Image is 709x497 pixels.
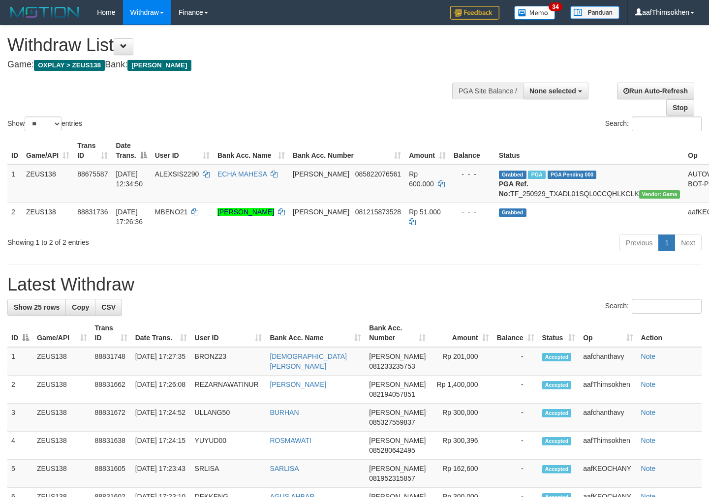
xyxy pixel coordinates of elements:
td: 88831748 [91,347,131,376]
td: 4 [7,432,33,460]
td: 88831605 [91,460,131,488]
td: [DATE] 17:27:35 [131,347,191,376]
span: Grabbed [499,208,526,217]
span: Copy [72,303,89,311]
td: 2 [7,376,33,404]
h1: Latest Withdraw [7,275,702,294]
td: - [493,347,538,376]
span: Copy 085327559837 to clipboard [369,418,415,426]
th: User ID: activate to sort column ascending [191,319,266,347]
td: SRLISA [191,460,266,488]
td: TF_250929_TXADL01SQL0CCQHLKCLK [495,165,684,203]
th: Bank Acc. Name: activate to sort column ascending [214,137,289,165]
td: ZEUS138 [33,376,91,404]
span: [PERSON_NAME] [127,60,191,71]
td: - [493,404,538,432]
th: Op: activate to sort column ascending [579,319,637,347]
a: Previous [619,234,659,251]
span: [PERSON_NAME] [293,208,349,216]
td: ZEUS138 [22,203,73,231]
th: User ID: activate to sort column ascending [151,137,214,165]
th: ID: activate to sort column descending [7,319,33,347]
span: Rp 51.000 [409,208,441,216]
th: Trans ID: activate to sort column ascending [73,137,112,165]
td: 88831672 [91,404,131,432]
td: aafchanthavy [579,347,637,376]
span: Show 25 rows [14,303,60,311]
th: Status [495,137,684,165]
div: - - - [454,169,491,179]
td: 1 [7,165,22,203]
img: Feedback.jpg [450,6,499,20]
span: Accepted [542,353,572,361]
td: - [493,460,538,488]
span: [PERSON_NAME] [293,170,349,178]
td: aafThimsokhen [579,432,637,460]
th: ID [7,137,22,165]
div: Showing 1 to 2 of 2 entries [7,234,288,247]
button: None selected [523,83,588,99]
td: 88831638 [91,432,131,460]
a: ECHA MAHESA [217,170,267,178]
span: [PERSON_NAME] [369,352,426,360]
td: BRONZ23 [191,347,266,376]
img: panduan.png [570,6,619,19]
a: BURHAN [270,409,299,416]
td: ZEUS138 [33,404,91,432]
span: Accepted [542,409,572,417]
th: Action [637,319,702,347]
span: [PERSON_NAME] [369,409,426,416]
th: Game/API: activate to sort column ascending [33,319,91,347]
span: [PERSON_NAME] [369,437,426,444]
td: 3 [7,404,33,432]
span: None selected [529,87,576,95]
td: aafchanthavy [579,404,637,432]
td: 5 [7,460,33,488]
label: Search: [605,117,702,131]
a: Note [641,465,656,472]
td: ZEUS138 [33,432,91,460]
td: [DATE] 17:23:43 [131,460,191,488]
b: PGA Ref. No: [499,180,528,198]
td: 88831662 [91,376,131,404]
span: Rp 600.000 [409,170,434,188]
th: Bank Acc. Name: activate to sort column ascending [266,319,365,347]
a: Note [641,352,656,360]
td: Rp 162,600 [430,460,493,488]
td: - [493,376,538,404]
div: - - - [454,207,491,217]
th: Amount: activate to sort column ascending [405,137,450,165]
td: ZEUS138 [33,460,91,488]
input: Search: [632,117,702,131]
span: Grabbed [499,171,526,179]
span: PGA Pending [548,171,597,179]
span: Accepted [542,381,572,389]
a: Show 25 rows [7,299,66,316]
td: 1 [7,347,33,376]
td: ZEUS138 [22,165,73,203]
label: Search: [605,299,702,314]
div: PGA Site Balance / [452,83,523,99]
th: Balance [450,137,495,165]
a: CSV [95,299,122,316]
select: Showentries [25,117,62,131]
span: OXPLAY > ZEUS138 [34,60,105,71]
span: CSV [101,303,116,311]
th: Game/API: activate to sort column ascending [22,137,73,165]
span: Marked by aafpengsreynich [528,171,545,179]
th: Amount: activate to sort column ascending [430,319,493,347]
th: Bank Acc. Number: activate to sort column ascending [289,137,405,165]
th: Balance: activate to sort column ascending [493,319,538,347]
label: Show entries [7,117,82,131]
td: Rp 1,400,000 [430,376,493,404]
td: aafThimsokhen [579,376,637,404]
span: 88675587 [77,170,108,178]
td: ZEUS138 [33,347,91,376]
span: Copy 081215873528 to clipboard [355,208,401,216]
th: Date Trans.: activate to sort column ascending [131,319,191,347]
td: YUYUD00 [191,432,266,460]
a: Run Auto-Refresh [617,83,694,99]
a: Note [641,409,656,416]
td: aafKEOCHANY [579,460,637,488]
a: [PERSON_NAME] [217,208,274,216]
